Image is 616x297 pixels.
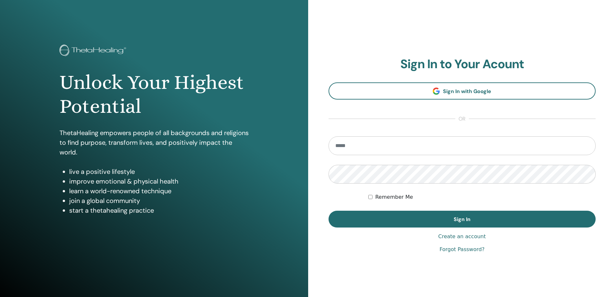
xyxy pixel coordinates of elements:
span: Sign In with Google [443,88,491,95]
a: Forgot Password? [439,246,484,253]
li: join a global community [69,196,249,206]
a: Create an account [438,233,486,240]
li: live a positive lifestyle [69,167,249,176]
h1: Unlock Your Highest Potential [59,70,249,119]
li: improve emotional & physical health [69,176,249,186]
li: learn a world-renowned technique [69,186,249,196]
li: start a thetahealing practice [69,206,249,215]
h2: Sign In to Your Acount [329,57,596,72]
span: or [455,115,469,123]
div: Keep me authenticated indefinitely or until I manually logout [368,193,596,201]
button: Sign In [329,211,596,228]
span: Sign In [454,216,470,223]
p: ThetaHealing empowers people of all backgrounds and religions to find purpose, transform lives, a... [59,128,249,157]
label: Remember Me [375,193,413,201]
a: Sign In with Google [329,82,596,100]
